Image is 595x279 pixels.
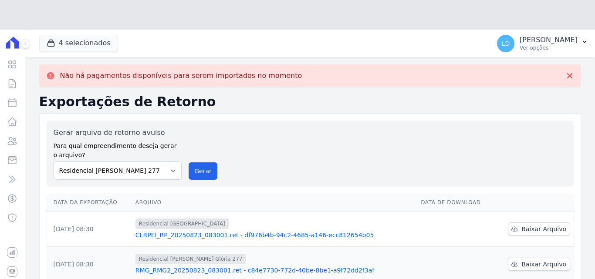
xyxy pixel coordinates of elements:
[47,212,132,247] td: [DATE] 08:30
[39,94,581,110] h2: Exportações de Retorno
[132,194,417,212] th: Arquivo
[490,31,595,56] button: LD [PERSON_NAME] Ver opções
[520,44,578,51] p: Ver opções
[135,231,414,239] a: CLRPEI_RP_20250823_083001.ret - df976b4b-94c2-4685-a146-ecc812654b05
[521,260,566,269] span: Baixar Arquivo
[54,128,182,138] label: Gerar arquivo de retorno avulso
[417,194,494,212] th: Data de Download
[60,71,302,80] p: Não há pagamentos disponíveis para serem importados no momento
[47,194,132,212] th: Data da Exportação
[39,35,118,51] button: 4 selecionados
[135,218,229,229] span: Residencial [GEOGRAPHIC_DATA]
[520,36,578,44] p: [PERSON_NAME]
[135,266,414,275] a: RMG_RMG2_20250823_083001.ret - c84e7730-772d-40be-8be1-a9f72dd2f3af
[508,258,570,271] a: Baixar Arquivo
[521,225,566,233] span: Baixar Arquivo
[54,138,182,160] label: Para qual empreendimento deseja gerar o arquivo?
[502,40,510,47] span: LD
[189,162,217,180] button: Gerar
[9,249,30,270] iframe: Intercom live chat
[135,254,246,264] span: Residencial [PERSON_NAME] Glória 277
[508,222,570,235] a: Baixar Arquivo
